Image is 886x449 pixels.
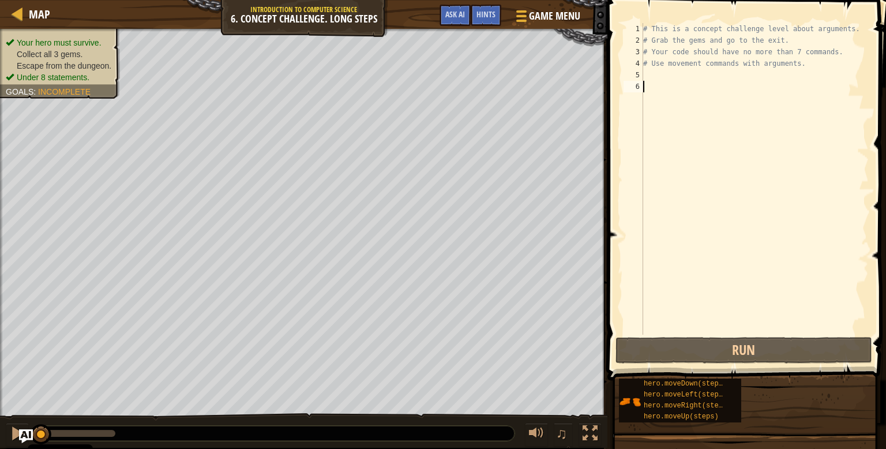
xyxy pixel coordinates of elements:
[6,423,29,447] button: Ctrl + P: Pause
[17,38,102,47] span: Your hero must survive.
[33,87,38,96] span: :
[6,60,111,72] li: Escape from the dungeon.
[644,391,727,399] span: hero.moveLeft(steps)
[476,9,495,20] span: Hints
[619,391,641,413] img: portrait.png
[6,72,111,83] li: Under 8 statements.
[529,9,580,24] span: Game Menu
[624,81,643,92] div: 6
[6,37,111,48] li: Your hero must survive.
[17,61,111,70] span: Escape from the dungeon.
[615,337,872,364] button: Run
[6,87,33,96] span: Goals
[624,23,643,35] div: 1
[525,423,548,447] button: Adjust volume
[38,87,91,96] span: Incomplete
[23,6,50,22] a: Map
[6,48,111,60] li: Collect all 3 gems.
[644,380,727,388] span: hero.moveDown(steps)
[19,429,33,443] button: Ask AI
[556,425,568,442] span: ♫
[554,423,573,447] button: ♫
[29,6,50,22] span: Map
[440,5,471,26] button: Ask AI
[17,73,89,82] span: Under 8 statements.
[507,5,587,32] button: Game Menu
[17,50,82,59] span: Collect all 3 gems.
[579,423,602,447] button: Toggle fullscreen
[624,58,643,69] div: 4
[644,402,731,410] span: hero.moveRight(steps)
[644,413,719,421] span: hero.moveUp(steps)
[624,69,643,81] div: 5
[624,46,643,58] div: 3
[624,35,643,46] div: 2
[445,9,465,20] span: Ask AI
